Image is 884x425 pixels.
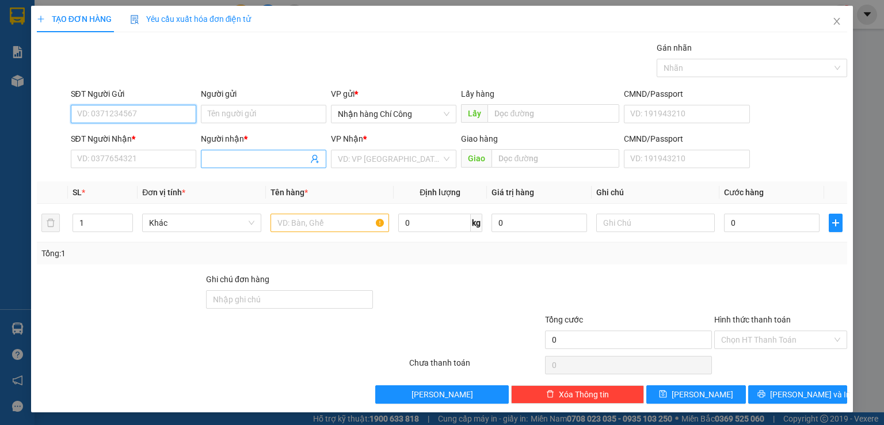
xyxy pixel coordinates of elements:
[201,88,326,100] div: Người gửi
[624,88,749,100] div: CMND/Passport
[71,88,196,100] div: SĐT Người Gửi
[757,390,765,399] span: printer
[41,247,342,260] div: Tổng: 1
[270,188,308,197] span: Tên hàng
[411,388,473,401] span: [PERSON_NAME]
[491,188,534,197] span: Giá trị hàng
[646,385,746,404] button: save[PERSON_NAME]
[748,385,848,404] button: printer[PERSON_NAME] và In
[592,181,719,204] th: Ghi chú
[487,104,619,123] input: Dọc đường
[461,134,498,143] span: Giao hàng
[408,356,543,377] div: Chưa thanh toán
[41,214,60,232] button: delete
[73,188,82,197] span: SL
[624,132,749,145] div: CMND/Passport
[596,214,715,232] input: Ghi Chú
[270,214,389,232] input: VD: Bàn, Ghế
[659,390,667,399] span: save
[832,17,841,26] span: close
[37,15,45,23] span: plus
[130,14,252,24] span: Yêu cầu xuất hóa đơn điện tử
[37,14,112,24] span: TẠO ĐƠN HÀNG
[829,214,843,232] button: plus
[375,385,508,404] button: [PERSON_NAME]
[331,134,363,143] span: VP Nhận
[829,218,842,227] span: plus
[657,43,692,52] label: Gán nhãn
[491,214,587,232] input: 0
[461,104,487,123] span: Lấy
[338,105,449,123] span: Nhận hàng Chí Công
[461,149,491,168] span: Giao
[672,388,733,401] span: [PERSON_NAME]
[201,132,326,145] div: Người nhận
[310,154,319,164] span: user-add
[206,275,269,284] label: Ghi chú đơn hàng
[546,390,554,399] span: delete
[130,15,139,24] img: icon
[821,6,853,38] button: Close
[714,315,791,324] label: Hình thức thanh toán
[511,385,644,404] button: deleteXóa Thông tin
[331,88,456,100] div: VP gửi
[461,89,494,98] span: Lấy hàng
[206,290,373,309] input: Ghi chú đơn hàng
[491,149,619,168] input: Dọc đường
[770,388,851,401] span: [PERSON_NAME] và In
[420,188,460,197] span: Định lượng
[142,188,185,197] span: Đơn vị tính
[545,315,583,324] span: Tổng cước
[559,388,609,401] span: Xóa Thông tin
[149,214,254,232] span: Khác
[471,214,482,232] span: kg
[71,132,196,145] div: SĐT Người Nhận
[724,188,764,197] span: Cước hàng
